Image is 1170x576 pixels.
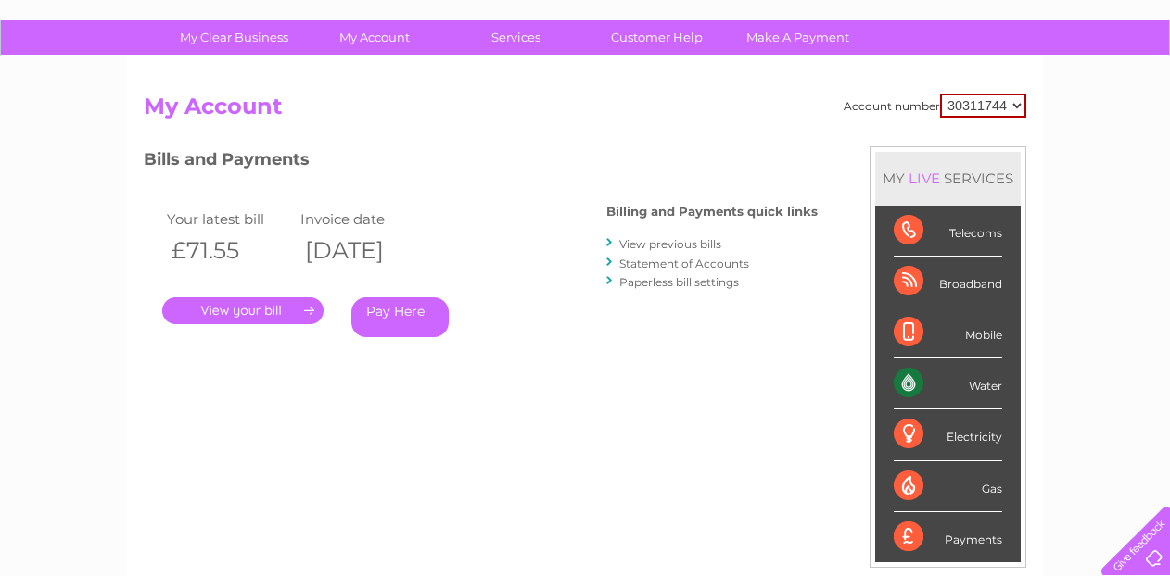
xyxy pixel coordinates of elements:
[144,94,1026,129] h2: My Account
[721,20,874,55] a: Make A Payment
[894,461,1002,512] div: Gas
[1109,79,1152,93] a: Log out
[820,9,948,32] a: 0333 014 3131
[296,207,429,232] td: Invoice date
[894,206,1002,257] div: Telecoms
[942,79,998,93] a: Telecoms
[905,169,944,187] div: LIVE
[875,152,1021,205] div: MY SERVICES
[894,257,1002,307] div: Broadband
[894,409,1002,460] div: Electricity
[299,20,451,55] a: My Account
[1009,79,1036,93] a: Blog
[619,275,739,289] a: Paperless bill settings
[619,237,721,251] a: View previous bills
[162,207,296,232] td: Your latest bill
[162,232,296,269] th: £71.55
[439,20,592,55] a: Services
[351,297,449,337] a: Pay Here
[844,79,879,93] a: Water
[148,10,1024,90] div: Clear Business is a trading name of Verastar Limited (registered in [GEOGRAPHIC_DATA] No. 3667643...
[162,297,324,324] a: .
[894,358,1002,409] div: Water
[619,257,749,270] a: Statement of Accounts
[894,512,1002,562] div: Payments
[890,79,931,93] a: Energy
[296,232,429,269] th: [DATE]
[580,20,733,55] a: Customer Help
[1047,79,1092,93] a: Contact
[144,146,818,179] h3: Bills and Payments
[606,205,818,219] h4: Billing and Payments quick links
[158,20,311,55] a: My Clear Business
[894,307,1002,358] div: Mobile
[844,94,1026,118] div: Account number
[41,48,135,105] img: logo.png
